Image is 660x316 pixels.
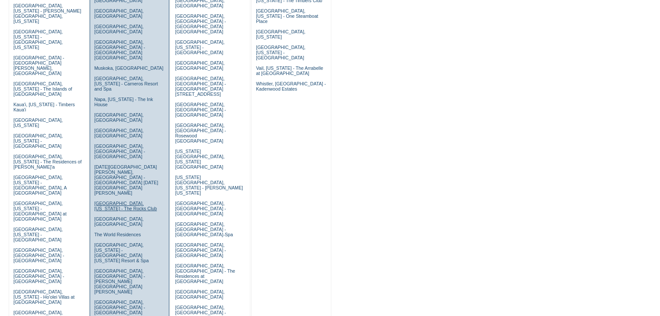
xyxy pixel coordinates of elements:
[175,201,226,216] a: [GEOGRAPHIC_DATA], [GEOGRAPHIC_DATA] - [GEOGRAPHIC_DATA]
[175,263,235,284] a: [GEOGRAPHIC_DATA], [GEOGRAPHIC_DATA] - The Residences at [GEOGRAPHIC_DATA]
[175,13,226,34] a: [GEOGRAPHIC_DATA], [GEOGRAPHIC_DATA] - [GEOGRAPHIC_DATA] [GEOGRAPHIC_DATA]
[13,201,67,222] a: [GEOGRAPHIC_DATA], [US_STATE] - [GEOGRAPHIC_DATA] at [GEOGRAPHIC_DATA]
[94,164,158,195] a: [DATE][GEOGRAPHIC_DATA][PERSON_NAME], [GEOGRAPHIC_DATA] - [GEOGRAPHIC_DATA] [DATE][GEOGRAPHIC_DAT...
[13,248,64,263] a: [GEOGRAPHIC_DATA], [GEOGRAPHIC_DATA] - [GEOGRAPHIC_DATA]
[94,39,145,60] a: [GEOGRAPHIC_DATA], [GEOGRAPHIC_DATA] - [GEOGRAPHIC_DATA] [GEOGRAPHIC_DATA]
[13,55,64,76] a: [GEOGRAPHIC_DATA] - [GEOGRAPHIC_DATA][PERSON_NAME], [GEOGRAPHIC_DATA]
[94,143,145,159] a: [GEOGRAPHIC_DATA], [GEOGRAPHIC_DATA] - [GEOGRAPHIC_DATA]
[94,268,145,294] a: [GEOGRAPHIC_DATA], [GEOGRAPHIC_DATA] - [PERSON_NAME][GEOGRAPHIC_DATA][PERSON_NAME]
[175,289,224,300] a: [GEOGRAPHIC_DATA], [GEOGRAPHIC_DATA]
[94,128,144,138] a: [GEOGRAPHIC_DATA], [GEOGRAPHIC_DATA]
[256,45,305,60] a: [GEOGRAPHIC_DATA], [US_STATE] - [GEOGRAPHIC_DATA]
[94,201,157,211] a: [GEOGRAPHIC_DATA], [US_STATE] - The Rocks Club
[94,8,144,19] a: [GEOGRAPHIC_DATA], [GEOGRAPHIC_DATA]
[175,102,226,117] a: [GEOGRAPHIC_DATA], [GEOGRAPHIC_DATA] - [GEOGRAPHIC_DATA]
[256,81,326,91] a: Whistler, [GEOGRAPHIC_DATA] - Kadenwood Estates
[13,133,63,149] a: [GEOGRAPHIC_DATA], [US_STATE] - [GEOGRAPHIC_DATA]
[94,112,144,123] a: [GEOGRAPHIC_DATA], [GEOGRAPHIC_DATA]
[256,29,305,39] a: [GEOGRAPHIC_DATA], [US_STATE]
[94,242,149,263] a: [GEOGRAPHIC_DATA], [US_STATE] - [GEOGRAPHIC_DATA] [US_STATE] Resort & Spa
[256,8,318,24] a: [GEOGRAPHIC_DATA], [US_STATE] - One Steamboat Place
[13,102,75,112] a: Kaua'i, [US_STATE] - Timbers Kaua'i
[13,175,67,195] a: [GEOGRAPHIC_DATA], [US_STATE] - [GEOGRAPHIC_DATA], A [GEOGRAPHIC_DATA]
[175,76,226,97] a: [GEOGRAPHIC_DATA], [GEOGRAPHIC_DATA] - [GEOGRAPHIC_DATA][STREET_ADDRESS]
[94,24,144,34] a: [GEOGRAPHIC_DATA], [GEOGRAPHIC_DATA]
[94,232,141,237] a: The World Residences
[175,242,226,258] a: [GEOGRAPHIC_DATA], [GEOGRAPHIC_DATA] - [GEOGRAPHIC_DATA]
[13,154,82,169] a: [GEOGRAPHIC_DATA], [US_STATE] - The Residences of [PERSON_NAME]'a
[13,29,63,50] a: [GEOGRAPHIC_DATA], [US_STATE] - [GEOGRAPHIC_DATA], [US_STATE]
[175,175,243,195] a: [US_STATE][GEOGRAPHIC_DATA], [US_STATE] - [PERSON_NAME] [US_STATE]
[175,149,224,169] a: [US_STATE][GEOGRAPHIC_DATA], [US_STATE][GEOGRAPHIC_DATA]
[175,222,233,237] a: [GEOGRAPHIC_DATA], [GEOGRAPHIC_DATA] - [GEOGRAPHIC_DATA]-Spa
[13,227,63,242] a: [GEOGRAPHIC_DATA], [US_STATE] - [GEOGRAPHIC_DATA]
[13,289,74,305] a: [GEOGRAPHIC_DATA], [US_STATE] - Ho'olei Villas at [GEOGRAPHIC_DATA]
[94,216,144,227] a: [GEOGRAPHIC_DATA], [GEOGRAPHIC_DATA]
[13,81,72,97] a: [GEOGRAPHIC_DATA], [US_STATE] - The Islands of [GEOGRAPHIC_DATA]
[175,39,224,55] a: [GEOGRAPHIC_DATA], [US_STATE] - [GEOGRAPHIC_DATA]
[94,65,163,71] a: Muskoka, [GEOGRAPHIC_DATA]
[13,268,64,284] a: [GEOGRAPHIC_DATA], [GEOGRAPHIC_DATA] - [GEOGRAPHIC_DATA]
[175,60,224,71] a: [GEOGRAPHIC_DATA], [GEOGRAPHIC_DATA]
[175,123,226,143] a: [GEOGRAPHIC_DATA], [GEOGRAPHIC_DATA] - Rosewood [GEOGRAPHIC_DATA]
[13,117,63,128] a: [GEOGRAPHIC_DATA], [US_STATE]
[94,97,153,107] a: Napa, [US_STATE] - The Ink House
[94,76,158,91] a: [GEOGRAPHIC_DATA], [US_STATE] - Carneros Resort and Spa
[13,3,81,24] a: [GEOGRAPHIC_DATA], [US_STATE] - [PERSON_NAME][GEOGRAPHIC_DATA], [US_STATE]
[256,65,323,76] a: Vail, [US_STATE] - The Arrabelle at [GEOGRAPHIC_DATA]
